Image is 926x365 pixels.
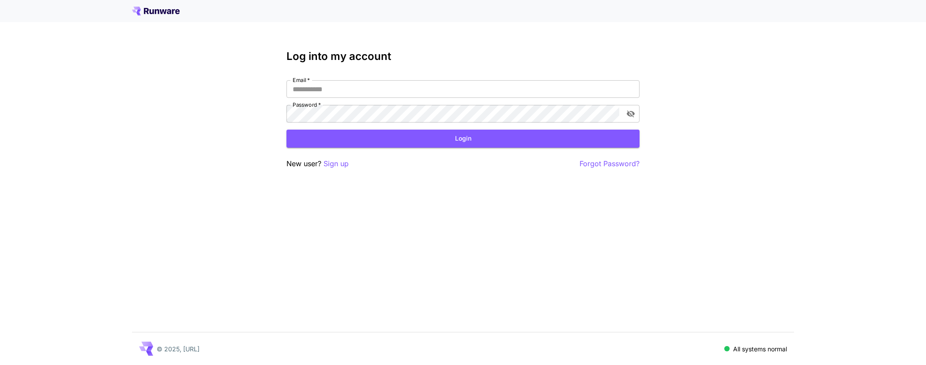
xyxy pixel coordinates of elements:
[623,106,639,122] button: toggle password visibility
[286,158,349,169] p: New user?
[580,158,640,169] button: Forgot Password?
[286,50,640,63] h3: Log into my account
[324,158,349,169] button: Sign up
[293,101,321,108] label: Password
[733,344,787,354] p: All systems normal
[157,344,200,354] p: © 2025, [URL]
[293,76,310,84] label: Email
[286,130,640,148] button: Login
